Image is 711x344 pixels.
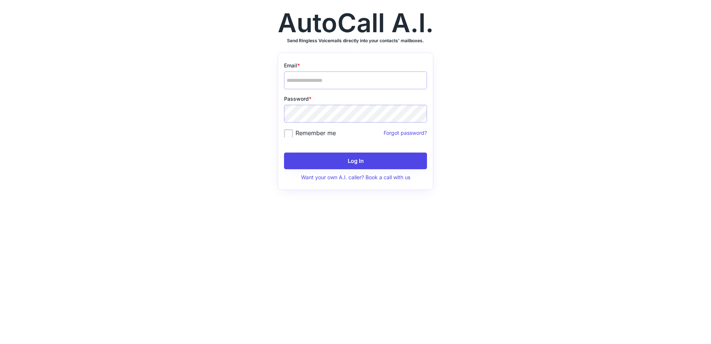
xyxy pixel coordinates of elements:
[336,129,427,137] div: Forgot password?
[284,129,336,137] label: Remember me
[284,62,427,69] div: Email
[278,10,434,36] div: AutoCall A.I.
[344,211,367,219] a: privacy
[284,153,427,169] button: Log In
[284,95,427,103] div: Password
[284,174,427,181] div: Want your own A.I. caller? Book a call with us
[287,38,424,44] h3: Send Ringless Voicemails directly into your contacts' mailboxes.
[344,219,367,227] a: terms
